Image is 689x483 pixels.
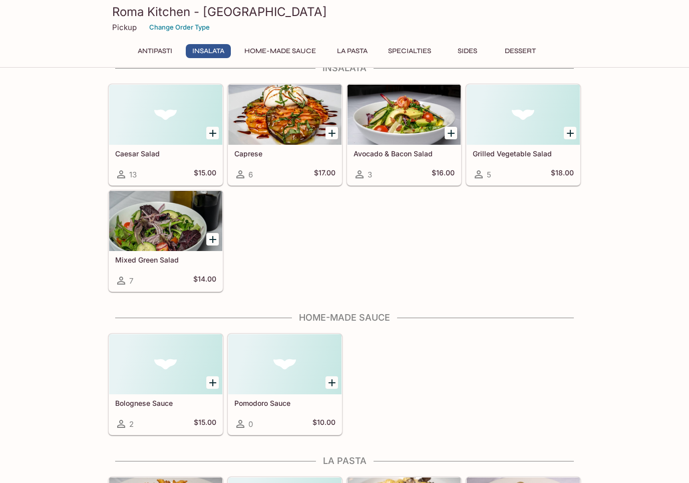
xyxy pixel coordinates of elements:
button: Change Order Type [145,20,214,35]
a: Mixed Green Salad7$14.00 [109,190,223,292]
a: Bolognese Sauce2$15.00 [109,334,223,435]
h5: Caprese [234,149,335,158]
h5: Bolognese Sauce [115,399,216,407]
h5: Caesar Salad [115,149,216,158]
div: Caesar Salad [109,85,222,145]
h5: Grilled Vegetable Salad [473,149,574,158]
p: Pickup [112,23,137,32]
span: 0 [248,419,253,429]
h5: $15.00 [194,418,216,430]
h4: Insalata [108,63,581,74]
h5: $10.00 [312,418,335,430]
button: La Pasta [329,44,375,58]
button: Dessert [498,44,543,58]
h5: $18.00 [551,168,574,180]
span: 6 [248,170,253,179]
button: Sides [445,44,490,58]
a: Grilled Vegetable Salad5$18.00 [466,84,580,185]
div: Avocado & Bacon Salad [348,85,461,145]
button: Add Grilled Vegetable Salad [564,127,576,139]
a: Pomodoro Sauce0$10.00 [228,334,342,435]
button: Add Caesar Salad [206,127,219,139]
button: Add Avocado & Bacon Salad [445,127,457,139]
h5: Pomodoro Sauce [234,399,335,407]
span: 13 [129,170,137,179]
div: Bolognese Sauce [109,334,222,394]
div: Pomodoro Sauce [228,334,341,394]
button: Add Bolognese Sauce [206,376,219,389]
button: Add Pomodoro Sauce [325,376,338,389]
div: Mixed Green Salad [109,191,222,251]
h5: $16.00 [432,168,455,180]
div: Caprese [228,85,341,145]
span: 5 [487,170,491,179]
a: Avocado & Bacon Salad3$16.00 [347,84,461,185]
h4: La Pasta [108,455,581,466]
h5: $14.00 [193,275,216,287]
div: Grilled Vegetable Salad [467,85,580,145]
a: Caprese6$17.00 [228,84,342,185]
span: 7 [129,276,133,286]
h5: Mixed Green Salad [115,256,216,264]
a: Caesar Salad13$15.00 [109,84,223,185]
h5: $17.00 [314,168,335,180]
h4: Home-made Sauce [108,312,581,323]
span: 2 [129,419,134,429]
h3: Roma Kitchen - [GEOGRAPHIC_DATA] [112,4,577,20]
button: Specialties [383,44,437,58]
h5: Avocado & Bacon Salad [354,149,455,158]
button: Add Caprese [325,127,338,139]
h5: $15.00 [194,168,216,180]
button: Add Mixed Green Salad [206,233,219,246]
button: Home-made Sauce [239,44,321,58]
span: 3 [368,170,372,179]
button: Antipasti [132,44,178,58]
button: Insalata [186,44,231,58]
